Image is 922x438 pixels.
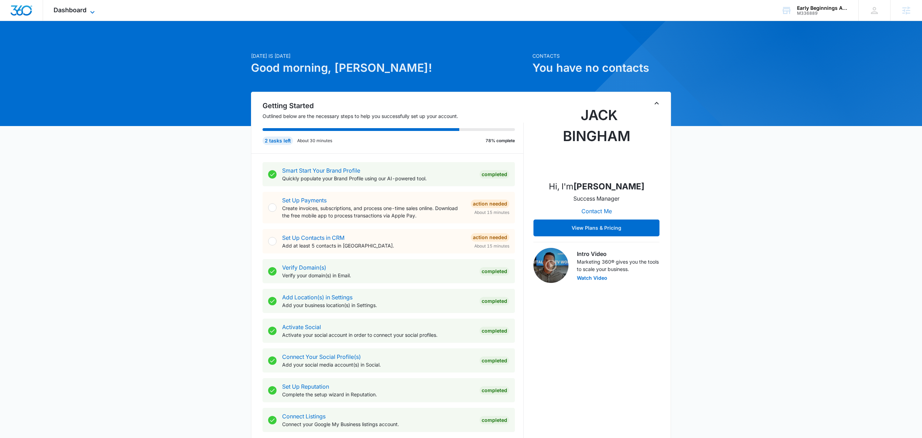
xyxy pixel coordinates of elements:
span: Dashboard [54,6,86,14]
h1: You have no contacts [532,60,671,76]
button: Toggle Collapse [652,99,661,107]
a: Add Location(s) in Settings [282,294,352,301]
p: 78% complete [486,138,515,144]
p: Create invoices, subscriptions, and process one-time sales online. Download the free mobile app t... [282,204,465,219]
span: About 15 minutes [474,243,509,249]
p: Marketing 360® gives you the tools to scale your business. [577,258,659,273]
div: Completed [480,386,509,395]
div: Completed [480,356,509,365]
div: Completed [480,327,509,335]
div: account id [797,11,848,16]
p: Add your social media account(s) in Social. [282,361,474,368]
img: Jack Bingham [561,105,631,175]
a: Set Up Contacts in CRM [282,234,344,241]
p: Contacts [532,52,671,60]
h2: Getting Started [263,100,524,111]
strong: [PERSON_NAME] [573,181,644,192]
p: Connect your Google My Business listings account. [282,420,474,428]
p: Success Manager [573,194,620,203]
p: About 30 minutes [297,138,332,144]
p: [DATE] is [DATE] [251,52,528,60]
button: Watch Video [577,276,607,280]
a: Connect Your Social Profile(s) [282,353,361,360]
p: Hi, I'm [549,180,644,193]
p: Activate your social account in order to connect your social profiles. [282,331,474,339]
div: Completed [480,170,509,179]
div: account name [797,5,848,11]
div: Action Needed [471,200,509,208]
button: Contact Me [574,203,619,220]
p: Add at least 5 contacts in [GEOGRAPHIC_DATA]. [282,242,465,249]
div: Completed [480,267,509,276]
div: Completed [480,416,509,424]
div: Completed [480,297,509,305]
a: Connect Listings [282,413,326,420]
a: Set Up Reputation [282,383,329,390]
a: Set Up Payments [282,197,327,204]
h1: Good morning, [PERSON_NAME]! [251,60,528,76]
p: Add your business location(s) in Settings. [282,301,474,309]
div: 2 tasks left [263,137,293,145]
button: View Plans & Pricing [533,220,659,236]
p: Outlined below are the necessary steps to help you successfully set up your account. [263,112,524,120]
a: Smart Start Your Brand Profile [282,167,360,174]
img: Intro Video [533,248,568,283]
p: Verify your domain(s) in Email. [282,272,474,279]
a: Verify Domain(s) [282,264,326,271]
div: Action Needed [471,233,509,242]
h3: Intro Video [577,250,659,258]
p: Quickly populate your Brand Profile using our AI-powered tool. [282,175,474,182]
p: Complete the setup wizard in Reputation. [282,391,474,398]
span: About 15 minutes [474,209,509,216]
a: Activate Social [282,324,321,331]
